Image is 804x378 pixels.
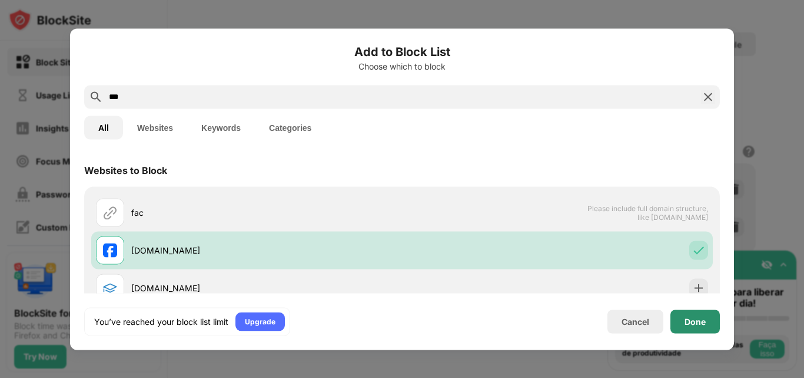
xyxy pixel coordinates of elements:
button: All [84,116,123,139]
div: Upgrade [245,315,275,327]
div: Done [685,317,706,326]
div: Choose which to block [84,61,720,71]
button: Keywords [187,116,255,139]
div: [DOMAIN_NAME] [131,282,402,294]
h6: Add to Block List [84,42,720,60]
img: search-close [701,90,715,104]
div: fac [131,206,402,219]
img: favicons [103,243,117,257]
img: favicons [103,281,117,295]
div: [DOMAIN_NAME] [131,244,402,257]
div: Websites to Block [84,164,167,176]
div: Cancel [622,317,649,327]
button: Websites [123,116,187,139]
div: You’ve reached your block list limit [94,315,228,327]
img: search.svg [89,90,103,104]
span: Please include full domain structure, like [DOMAIN_NAME] [587,203,708,221]
img: url.svg [103,205,117,219]
button: Categories [255,116,325,139]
